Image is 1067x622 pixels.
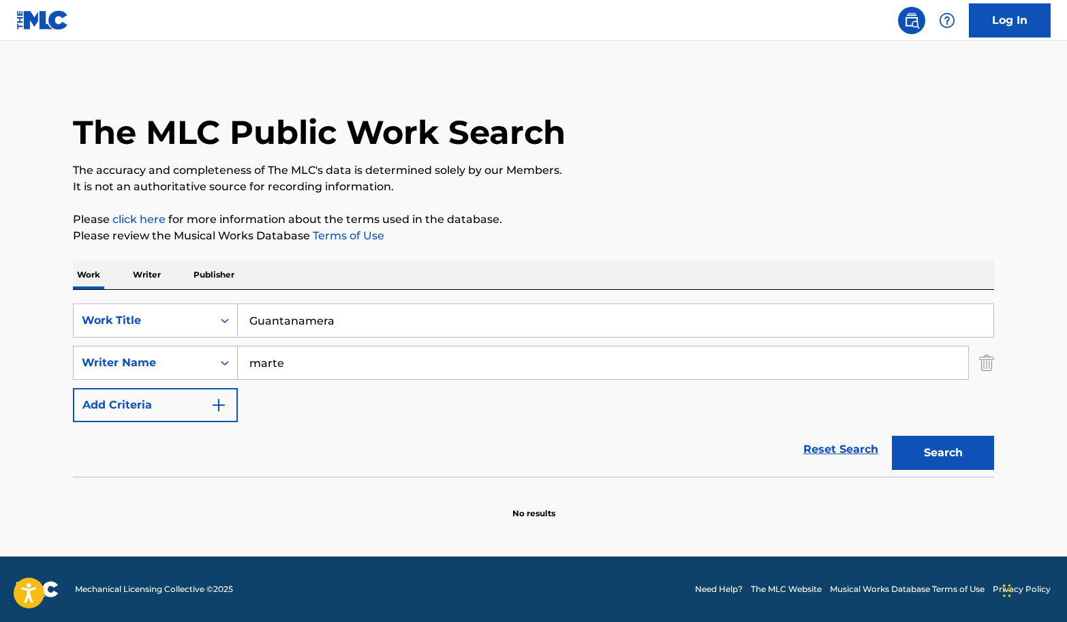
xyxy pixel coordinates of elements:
img: help [939,12,955,29]
a: Musical Works Database Terms of Use [830,583,985,595]
div: Help [933,7,961,34]
img: 9d2ae6d4665cec9f34b9.svg [211,397,227,413]
p: Writer [129,261,165,289]
a: Public Search [898,7,925,34]
img: search [903,12,920,29]
h1: The MLC Public Work Search [73,112,566,153]
img: MLC Logo [16,10,69,30]
p: Please review the Musical Works Database [73,228,994,244]
a: click here [112,213,166,226]
a: The MLC Website [751,583,822,595]
div: Work Title [82,312,204,329]
p: Work [73,261,104,289]
a: Log In [969,3,1051,38]
p: Publisher [189,261,238,289]
div: Drag [1003,570,1011,611]
a: Reset Search [797,434,885,464]
img: logo [16,581,59,597]
a: Privacy Policy [993,583,1051,595]
p: Please for more information about the terms used in the database. [73,211,994,228]
p: No results [512,491,555,520]
div: Writer Name [82,355,204,371]
form: Search Form [73,303,994,477]
span: Mechanical Licensing Collective © 2025 [75,583,233,595]
a: Terms of Use [310,229,384,242]
img: Delete Criterion [979,346,994,380]
button: Search [892,436,994,470]
iframe: Chat Widget [999,557,1067,622]
p: It is not an authoritative source for recording information. [73,179,994,195]
button: Add Criteria [73,388,238,422]
a: Need Help? [695,583,743,595]
p: The accuracy and completeness of The MLC's data is determined solely by our Members. [73,162,994,179]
